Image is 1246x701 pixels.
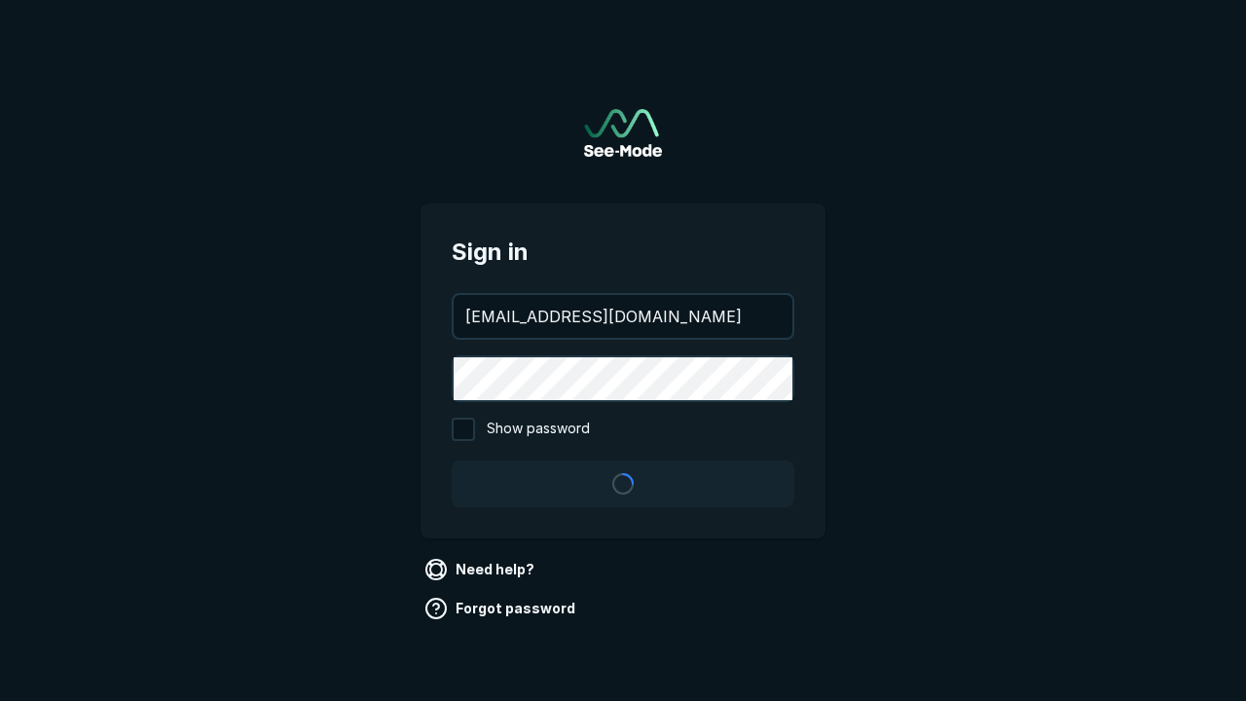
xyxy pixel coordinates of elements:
a: Forgot password [421,593,583,624]
input: your@email.com [454,295,792,338]
img: See-Mode Logo [584,109,662,157]
span: Show password [487,418,590,441]
a: Go to sign in [584,109,662,157]
a: Need help? [421,554,542,585]
span: Sign in [452,235,794,270]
